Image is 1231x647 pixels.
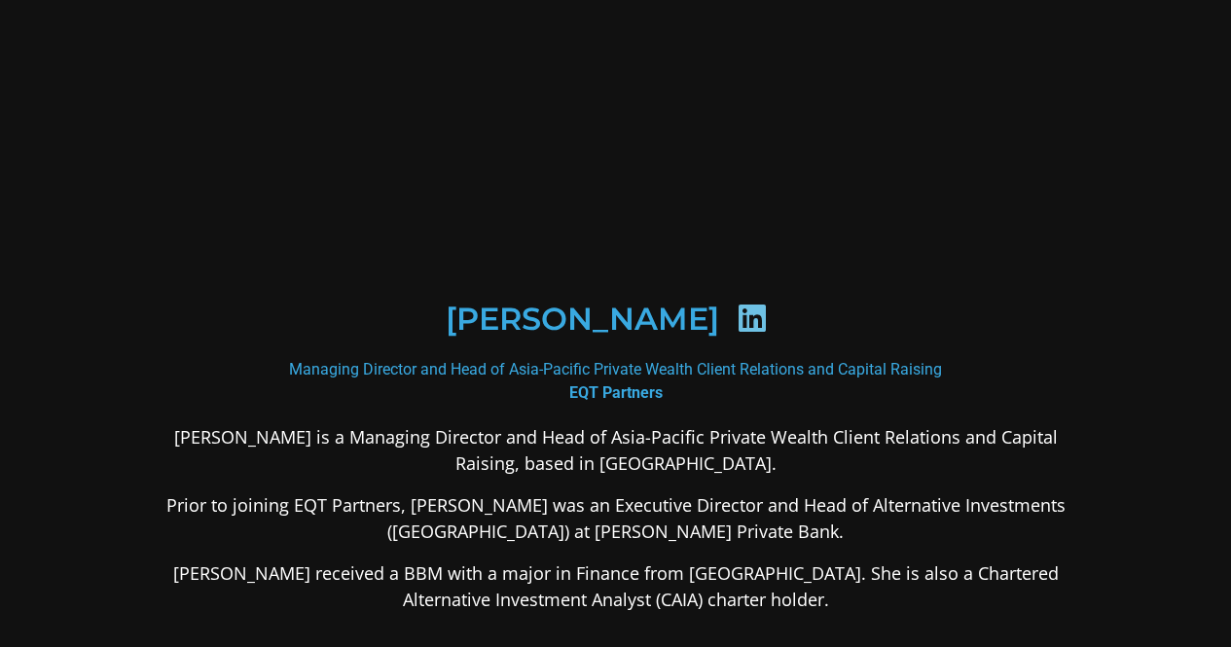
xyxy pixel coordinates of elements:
b: EQT Partners [569,383,663,402]
p: Prior to joining EQT Partners, [PERSON_NAME] was an Executive Director and Head of Alternative In... [143,492,1089,545]
p: [PERSON_NAME] is a Managing Director and Head of Asia-Pacific Private Wealth Client Relations and... [143,424,1089,477]
h2: [PERSON_NAME] [446,304,719,335]
p: [PERSON_NAME] received a BBM with a major in Finance from [GEOGRAPHIC_DATA]. She is also a Charte... [143,560,1089,613]
div: Managing Director and Head of Asia-Pacific Private Wealth Client Relations and Capital Raising [143,358,1089,405]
